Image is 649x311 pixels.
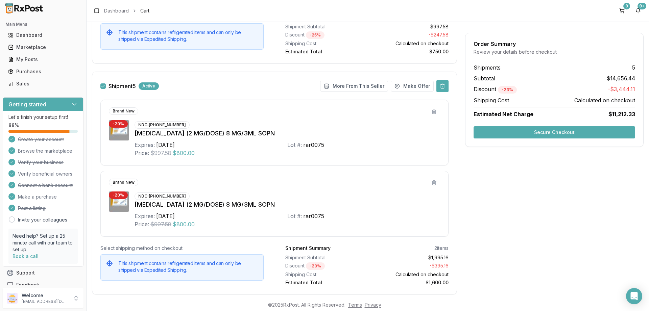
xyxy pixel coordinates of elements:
a: Privacy [365,302,381,308]
a: Sales [5,78,81,90]
a: Purchases [5,66,81,78]
div: My Posts [8,56,78,63]
div: $1,995.16 [370,254,449,261]
p: [EMAIL_ADDRESS][DOMAIN_NAME] [22,299,69,304]
div: - $247.58 [370,31,449,39]
div: - 25 % [306,31,324,39]
button: Dashboard [3,30,83,41]
span: Estimated Net Charge [474,111,533,118]
span: Make a purchase [18,193,57,200]
img: RxPost Logo [3,3,46,14]
a: Terms [348,302,362,308]
span: Cart [140,7,149,14]
span: Shipping Cost [474,96,509,104]
div: Order Summary [474,41,635,47]
div: Lot #: [287,141,302,149]
div: Price: [135,220,149,228]
div: Shipping Cost [285,40,364,47]
div: [DATE] [156,141,175,149]
div: Dashboard [8,32,78,38]
span: 88 % [8,122,19,129]
div: 9 [623,3,630,9]
div: Calculated on checkout [370,271,449,278]
div: Shipment Subtotal [285,23,364,30]
div: Price: [135,149,149,157]
div: Brand New [109,179,138,186]
span: $997.58 [150,220,171,228]
div: - 20 % [306,262,325,270]
h5: This shipment contains refrigerated items and can only be shipped via Expedited Shipping. [118,29,258,43]
label: Shipment 5 [109,83,136,89]
div: Open Intercom Messenger [626,288,642,304]
span: 5 [632,63,635,72]
a: Marketplace [5,41,81,53]
div: 9+ [638,3,646,9]
div: $997.58 [370,23,449,30]
div: 2 items [434,245,449,252]
div: Active [139,82,159,90]
span: $14,656.44 [607,74,635,82]
div: Discount [285,262,364,270]
div: - 20 % [109,191,128,199]
div: Shipment Summary [285,245,331,252]
div: NDC: [PHONE_NUMBER] [135,192,190,200]
div: - $395.16 [370,262,449,270]
p: Need help? Set up a 25 minute call with our team to set up. [13,233,74,253]
div: Purchases [8,68,78,75]
div: Brand New [109,107,138,115]
p: Welcome [22,292,69,299]
div: rar0075 [303,212,324,220]
span: Subtotal [474,74,495,82]
div: Expires: [135,141,155,149]
button: Sales [3,78,83,89]
a: Dashboard [104,7,129,14]
span: -$3,444.11 [608,85,635,94]
div: Select shipping method on checkout [100,245,264,252]
div: - 23 % [498,86,517,94]
div: NDC: [PHONE_NUMBER] [135,121,190,129]
button: Feedback [3,279,83,291]
button: More From This Seller [320,81,388,92]
span: $800.00 [173,220,195,228]
div: Marketplace [8,44,78,51]
p: Let's finish your setup first! [8,114,78,121]
a: Book a call [13,253,39,259]
img: Ozempic (2 MG/DOSE) 8 MG/3ML SOPN [109,191,129,212]
div: Sales [8,80,78,87]
div: Estimated Total [285,279,364,286]
div: - 20 % [109,120,128,128]
button: Make Offer [391,81,434,92]
span: Shipments [474,63,501,72]
div: Lot #: [287,212,302,220]
a: 9 [617,5,627,16]
div: [MEDICAL_DATA] (2 MG/DOSE) 8 MG/3ML SOPN [135,129,440,138]
span: Feedback [16,282,39,288]
span: Calculated on checkout [574,96,635,104]
button: Marketplace [3,42,83,53]
img: Ozempic (2 MG/DOSE) 8 MG/3ML SOPN [109,120,129,140]
div: [MEDICAL_DATA] (2 MG/DOSE) 8 MG/3ML SOPN [135,200,440,209]
a: My Posts [5,53,81,66]
h2: Main Menu [5,22,81,27]
span: Connect a bank account [18,182,73,189]
span: Post a listing [18,205,46,212]
h5: This shipment contains refrigerated items and can only be shipped via Expedited Shipping. [118,260,258,274]
button: 9+ [633,5,644,16]
div: Discount [285,31,364,39]
span: Verify your business [18,159,64,166]
span: $800.00 [173,149,195,157]
a: Invite your colleagues [18,216,67,223]
div: Expires: [135,212,155,220]
button: Secure Checkout [474,126,635,138]
div: Calculated on checkout [370,40,449,47]
h3: Getting started [8,100,46,108]
span: Create your account [18,136,64,143]
nav: breadcrumb [104,7,149,14]
div: rar0075 [303,141,324,149]
button: My Posts [3,54,83,65]
span: $11,212.33 [608,110,635,118]
button: Purchases [3,66,83,77]
div: Review your details before checkout [474,49,635,55]
span: Discount [474,86,517,93]
img: User avatar [7,293,18,304]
